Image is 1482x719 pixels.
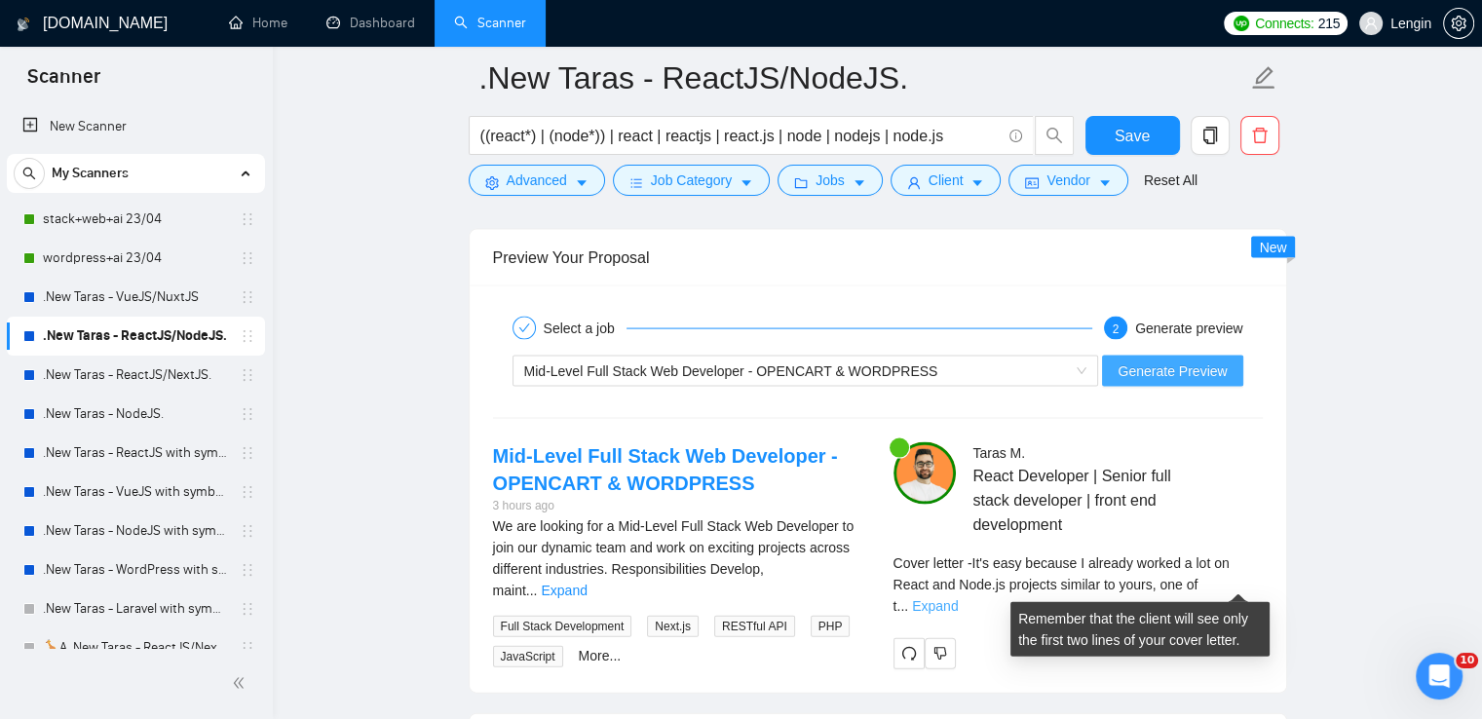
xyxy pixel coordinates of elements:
[43,511,228,550] a: .New Taras - NodeJS with symbols
[778,165,883,196] button: folderJobscaret-down
[232,673,251,693] span: double-left
[1191,116,1230,155] button: copy
[43,356,228,395] a: .New Taras - ReactJS/NextJS.
[1035,116,1074,155] button: search
[1444,16,1473,31] span: setting
[894,646,924,662] span: redo
[1102,356,1242,387] button: Generate Preview
[493,616,632,637] span: Full Stack Development
[1443,16,1474,31] a: setting
[240,484,255,500] span: holder
[240,445,255,461] span: holder
[1144,170,1197,191] a: Reset All
[43,395,228,434] a: .New Taras - NodeJS.
[811,616,851,637] span: PHP
[493,445,838,494] a: Mid-Level Full Stack Web Developer - OPENCART & WORDPRESS
[43,473,228,511] a: .New Taras - VueJS with symbols
[12,62,116,103] span: Scanner
[1234,16,1249,31] img: upwork-logo.png
[970,175,984,190] span: caret-down
[469,165,605,196] button: settingAdvancedcaret-down
[1009,130,1022,142] span: info-circle
[240,601,255,617] span: holder
[14,158,45,189] button: search
[485,175,499,190] span: setting
[544,317,627,340] div: Select a job
[43,200,228,239] a: stack+web+ai 23/04
[240,367,255,383] span: holder
[326,15,415,31] a: dashboardDashboard
[1443,8,1474,39] button: setting
[1008,165,1127,196] button: idcardVendorcaret-down
[43,628,228,667] a: 🦒A .New Taras - ReactJS/NextJS usual 23/04
[1036,127,1073,144] span: search
[1255,13,1313,34] span: Connects:
[629,175,643,190] span: bars
[43,550,228,589] a: .New Taras - WordPress with symbols
[1010,602,1270,657] div: Remember that the client will see only the first two lines of your cover letter.
[1317,13,1339,34] span: 215
[893,555,1230,614] span: Cover letter - It's easy because I already worked a lot on React and Node.js projects similar to ...
[22,107,249,146] a: New Scanner
[1364,17,1378,30] span: user
[43,317,228,356] a: .New Taras - ReactJS/NodeJS.
[493,230,1263,285] div: Preview Your Proposal
[1259,240,1286,255] span: New
[240,640,255,656] span: holder
[43,278,228,317] a: .New Taras - VueJS/NuxtJS
[43,589,228,628] a: .New Taras - Laravel with symbols
[541,583,587,598] a: Expand
[493,518,855,598] span: We are looking for a Mid-Level Full Stack Web Developer to join our dynamic team and work on exci...
[240,328,255,344] span: holder
[896,598,908,614] span: ...
[524,363,938,379] span: Mid-Level Full Stack Web Developer - OPENCART & WORDPRESS
[1240,116,1279,155] button: delete
[893,552,1263,617] div: Remember that the client will see only the first two lines of your cover letter.
[493,515,862,601] div: We are looking for a Mid-Level Full Stack Web Developer to join our dynamic team and work on exci...
[929,170,964,191] span: Client
[518,322,530,334] span: check
[493,646,563,667] span: JavaScript
[1115,124,1150,148] span: Save
[240,250,255,266] span: holder
[43,239,228,278] a: wordpress+ai 23/04
[925,638,956,669] button: dislike
[893,638,925,669] button: redo
[647,616,699,637] span: Next.js
[1251,65,1276,91] span: edit
[794,175,808,190] span: folder
[454,15,526,31] a: searchScanner
[1416,653,1463,700] iframe: Intercom live chat
[15,167,44,180] span: search
[240,562,255,578] span: holder
[240,211,255,227] span: holder
[1098,175,1112,190] span: caret-down
[240,406,255,422] span: holder
[613,165,770,196] button: barsJob Categorycaret-down
[240,289,255,305] span: holder
[1025,175,1039,190] span: idcard
[1118,360,1227,382] span: Generate Preview
[816,170,845,191] span: Jobs
[493,497,862,515] div: 3 hours ago
[972,464,1204,537] span: React Developer | Senior full stack developer | front end development
[912,598,958,614] a: Expand
[1046,170,1089,191] span: Vendor
[480,124,1001,148] input: Search Freelance Jobs...
[579,648,622,663] a: More...
[526,583,538,598] span: ...
[507,170,567,191] span: Advanced
[7,107,265,146] li: New Scanner
[891,165,1002,196] button: userClientcaret-down
[229,15,287,31] a: homeHome
[479,54,1247,102] input: Scanner name...
[1113,322,1120,336] span: 2
[853,175,866,190] span: caret-down
[907,175,921,190] span: user
[17,9,30,40] img: logo
[933,646,947,662] span: dislike
[1192,127,1229,144] span: copy
[240,523,255,539] span: holder
[43,434,228,473] a: .New Taras - ReactJS with symbols
[893,442,956,505] img: c1NLmzrk-0pBZjOo1nLSJnOz0itNHKTdmMHAt8VIsLFzaWqqsJDJtcFyV3OYvrqgu3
